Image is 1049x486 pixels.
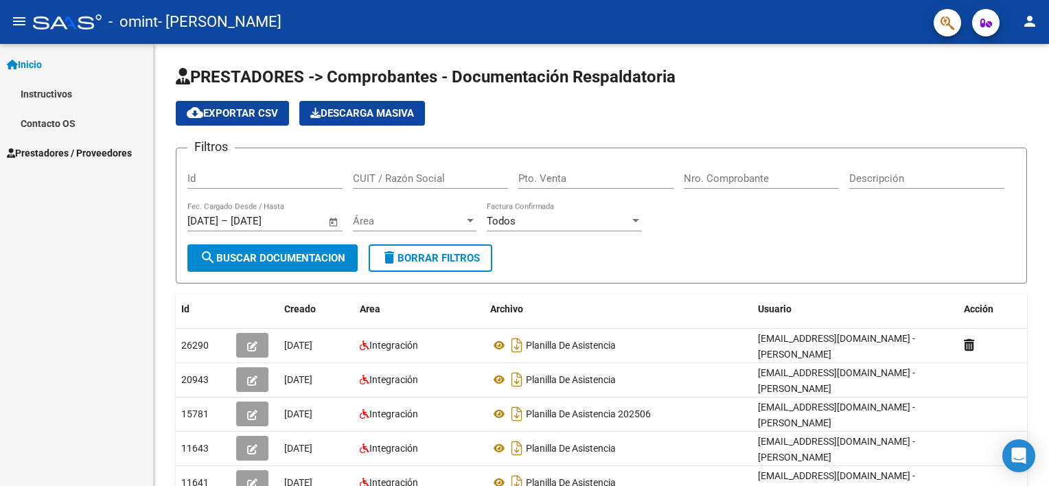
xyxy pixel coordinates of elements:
[958,294,1027,324] datatable-header-cell: Acción
[200,252,345,264] span: Buscar Documentacion
[158,7,281,37] span: - [PERSON_NAME]
[487,215,516,227] span: Todos
[176,101,289,126] button: Exportar CSV
[1022,13,1038,30] mat-icon: person
[187,137,235,157] h3: Filtros
[526,443,616,454] span: Planilla De Asistencia
[299,101,425,126] app-download-masive: Descarga masiva de comprobantes (adjuntos)
[758,303,792,314] span: Usuario
[310,107,414,119] span: Descarga Masiva
[200,249,216,266] mat-icon: search
[299,101,425,126] button: Descarga Masiva
[284,443,312,454] span: [DATE]
[181,340,209,351] span: 26290
[354,294,485,324] datatable-header-cell: Area
[181,303,189,314] span: Id
[353,215,464,227] span: Área
[490,303,523,314] span: Archivo
[758,333,915,360] span: [EMAIL_ADDRESS][DOMAIN_NAME] - [PERSON_NAME]
[221,215,228,227] span: –
[231,215,297,227] input: Fecha fin
[187,104,203,121] mat-icon: cloud_download
[369,408,418,419] span: Integración
[508,334,526,356] i: Descargar documento
[758,367,915,394] span: [EMAIL_ADDRESS][DOMAIN_NAME] - [PERSON_NAME]
[284,408,312,419] span: [DATE]
[7,146,132,161] span: Prestadores / Proveedores
[284,340,312,351] span: [DATE]
[369,374,418,385] span: Integración
[508,369,526,391] i: Descargar documento
[187,215,218,227] input: Fecha inicio
[369,244,492,272] button: Borrar Filtros
[181,408,209,419] span: 15781
[508,437,526,459] i: Descargar documento
[176,67,676,86] span: PRESTADORES -> Comprobantes - Documentación Respaldatoria
[369,443,418,454] span: Integración
[964,303,993,314] span: Acción
[284,374,312,385] span: [DATE]
[381,249,397,266] mat-icon: delete
[526,340,616,351] span: Planilla De Asistencia
[526,374,616,385] span: Planilla De Asistencia
[279,294,354,324] datatable-header-cell: Creado
[485,294,752,324] datatable-header-cell: Archivo
[752,294,958,324] datatable-header-cell: Usuario
[7,57,42,72] span: Inicio
[526,408,651,419] span: Planilla De Asistencia 202506
[181,374,209,385] span: 20943
[758,402,915,428] span: [EMAIL_ADDRESS][DOMAIN_NAME] - [PERSON_NAME]
[284,303,316,314] span: Creado
[187,244,358,272] button: Buscar Documentacion
[758,436,915,463] span: [EMAIL_ADDRESS][DOMAIN_NAME] - [PERSON_NAME]
[369,340,418,351] span: Integración
[11,13,27,30] mat-icon: menu
[381,252,480,264] span: Borrar Filtros
[326,214,342,230] button: Open calendar
[181,443,209,454] span: 11643
[360,303,380,314] span: Area
[108,7,158,37] span: - omint
[1002,439,1035,472] div: Open Intercom Messenger
[176,294,231,324] datatable-header-cell: Id
[187,107,278,119] span: Exportar CSV
[508,403,526,425] i: Descargar documento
